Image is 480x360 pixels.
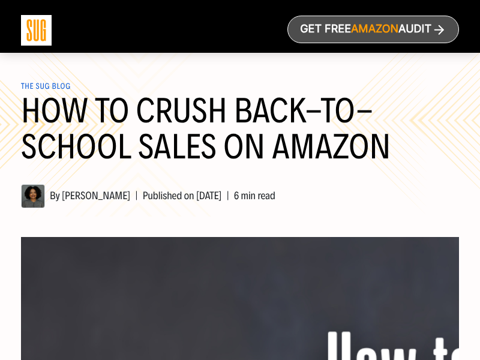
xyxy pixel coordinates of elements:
[287,16,459,43] a: Get freeAmazonAudit
[351,23,398,36] span: Amazon
[21,184,45,208] img: Hanna Tekle
[21,93,459,179] h1: How to Crush Back-to-School Sales on Amazon
[130,189,142,202] span: |
[21,15,52,46] img: Sug
[21,189,275,202] span: By [PERSON_NAME] Published on [DATE] 6 min read
[21,82,71,91] a: The SUG Blog
[221,189,233,202] span: |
